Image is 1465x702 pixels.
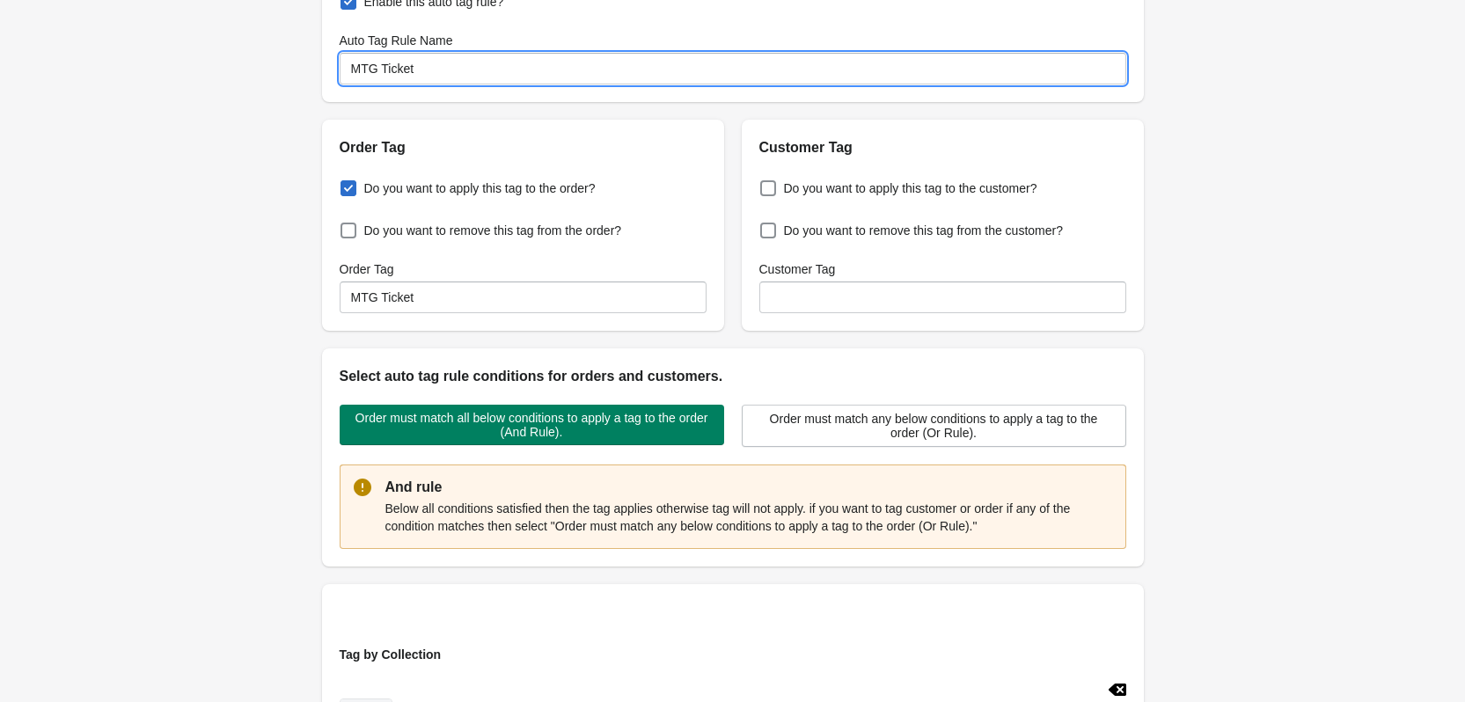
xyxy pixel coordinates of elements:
button: Order must match all below conditions to apply a tag to the order (And Rule). [340,405,724,445]
span: Do you want to remove this tag from the order? [364,222,622,239]
h2: Order Tag [340,137,707,158]
label: Order Tag [340,260,394,278]
button: Order must match any below conditions to apply a tag to the order (Or Rule). [742,405,1126,447]
span: Do you want to apply this tag to the customer? [784,179,1037,197]
h2: Customer Tag [759,137,1126,158]
h2: Select auto tag rule conditions for orders and customers. [340,366,1126,387]
p: And rule [385,477,1112,498]
span: Tag by Collection [340,647,442,662]
p: Below all conditions satisfied then the tag applies otherwise tag will not apply. if you want to ... [385,500,1112,535]
label: Customer Tag [759,260,836,278]
span: Do you want to apply this tag to the order? [364,179,596,197]
span: Order must match all below conditions to apply a tag to the order (And Rule). [354,411,710,439]
span: Do you want to remove this tag from the customer? [784,222,1063,239]
span: Order must match any below conditions to apply a tag to the order (Or Rule). [757,412,1111,440]
label: Auto Tag Rule Name [340,32,453,49]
